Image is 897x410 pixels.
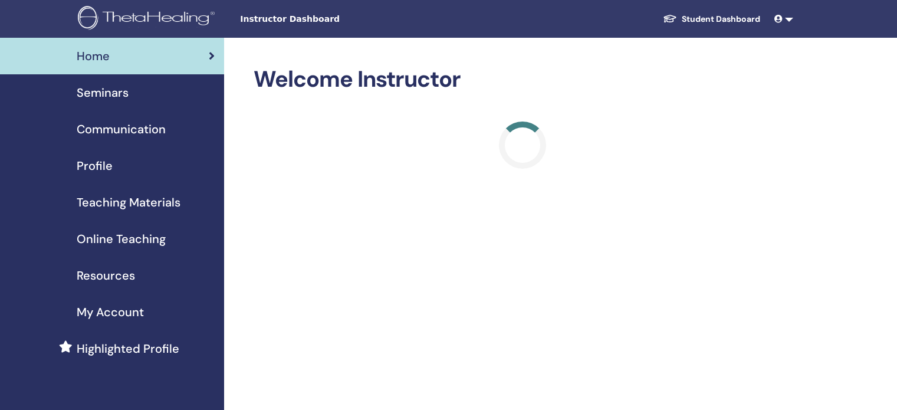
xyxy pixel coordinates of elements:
img: graduation-cap-white.svg [663,14,677,24]
span: Highlighted Profile [77,340,179,357]
span: Profile [77,157,113,175]
img: logo.png [78,6,219,32]
a: Student Dashboard [653,8,770,30]
h2: Welcome Instructor [254,66,791,93]
span: Resources [77,267,135,284]
span: Seminars [77,84,129,101]
span: Teaching Materials [77,193,180,211]
span: Online Teaching [77,230,166,248]
span: Communication [77,120,166,138]
span: Home [77,47,110,65]
span: Instructor Dashboard [240,13,417,25]
span: My Account [77,303,144,321]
